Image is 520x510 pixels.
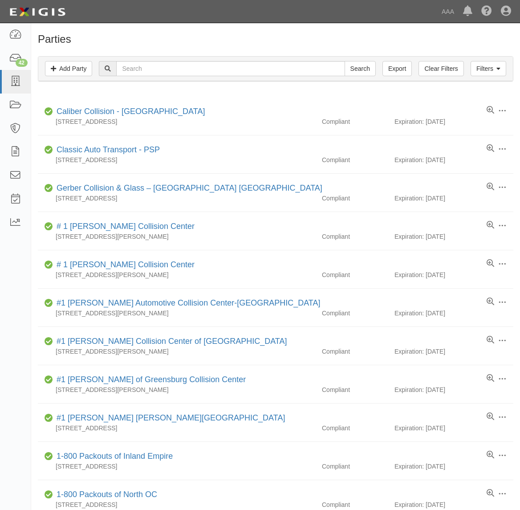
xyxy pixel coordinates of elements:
div: [STREET_ADDRESS] [38,462,315,471]
a: View results summary [487,221,494,230]
a: # 1 [PERSON_NAME] Collision Center [57,222,195,231]
div: Compliant [315,309,394,318]
a: 1-800 Packouts of Inland Empire [57,452,173,461]
div: Expiration: [DATE] [394,424,513,432]
i: Compliant [45,453,53,460]
i: Compliant [45,339,53,345]
div: 42 [16,59,28,67]
div: Caliber Collision - Gainesville [53,106,205,118]
i: Compliant [45,109,53,115]
a: View results summary [487,183,494,192]
div: [STREET_ADDRESS] [38,500,315,509]
div: Expiration: [DATE] [394,117,513,126]
a: View results summary [487,374,494,383]
a: Export [382,61,412,76]
a: View results summary [487,106,494,115]
i: Compliant [45,147,53,153]
a: Clear Filters [418,61,463,76]
i: Compliant [45,262,53,268]
a: AAA [437,3,459,20]
a: View results summary [487,451,494,460]
div: [STREET_ADDRESS][PERSON_NAME] [38,347,315,356]
i: Compliant [45,224,53,230]
div: Expiration: [DATE] [394,232,513,241]
div: # 1 Cochran Collision Center [53,259,195,271]
div: [STREET_ADDRESS] [38,155,315,164]
a: View results summary [487,336,494,345]
div: Classic Auto Transport - PSP [53,144,160,156]
div: Compliant [315,347,394,356]
div: [STREET_ADDRESS] [38,194,315,203]
a: Classic Auto Transport - PSP [57,145,160,154]
div: 1-800 Packouts of North OC [53,489,157,501]
div: Gerber Collision & Glass – Houston Brighton [53,183,322,194]
div: # 1 Cochran Collision Center [53,221,195,233]
input: Search [345,61,376,76]
a: View results summary [487,259,494,268]
div: #1 Cochran of Greensburg Collision Center [53,374,246,386]
img: logo-5460c22ac91f19d4615b14bd174203de0afe785f0fc80cf4dbbc73dc1793850b.png [7,4,68,20]
div: Expiration: [DATE] [394,155,513,164]
div: Expiration: [DATE] [394,462,513,471]
a: 1-800 Packouts of North OC [57,490,157,499]
div: Compliant [315,232,394,241]
input: Search [116,61,345,76]
div: #1 Cochran Robinson Township [53,412,285,424]
a: Filters [471,61,506,76]
div: Compliant [315,117,394,126]
div: [STREET_ADDRESS][PERSON_NAME] [38,270,315,279]
i: Compliant [45,377,53,383]
a: #1 [PERSON_NAME] Automotive Collision Center-[GEOGRAPHIC_DATA] [57,298,321,307]
div: 1-800 Packouts of Inland Empire [53,451,173,462]
a: #1 [PERSON_NAME] of Greensburg Collision Center [57,375,246,384]
div: Expiration: [DATE] [394,385,513,394]
div: Expiration: [DATE] [394,194,513,203]
div: #1 Cochran Collision Center of Greensburg [53,336,287,347]
div: #1 Cochran Automotive Collision Center-Monroeville [53,298,321,309]
a: Caliber Collision - [GEOGRAPHIC_DATA] [57,107,205,116]
a: View results summary [487,144,494,153]
div: Compliant [315,194,394,203]
div: Compliant [315,462,394,471]
div: Compliant [315,155,394,164]
div: Expiration: [DATE] [394,309,513,318]
i: Compliant [45,492,53,498]
div: [STREET_ADDRESS][PERSON_NAME] [38,232,315,241]
div: [STREET_ADDRESS] [38,117,315,126]
i: Compliant [45,185,53,192]
div: Compliant [315,500,394,509]
div: Compliant [315,424,394,432]
div: [STREET_ADDRESS] [38,424,315,432]
div: Expiration: [DATE] [394,270,513,279]
a: Add Party [45,61,92,76]
a: View results summary [487,412,494,421]
i: Help Center - Complianz [481,6,492,17]
a: View results summary [487,298,494,306]
a: #1 [PERSON_NAME] [PERSON_NAME][GEOGRAPHIC_DATA] [57,413,285,422]
div: Expiration: [DATE] [394,500,513,509]
a: View results summary [487,489,494,498]
div: Compliant [315,385,394,394]
h1: Parties [38,33,513,45]
div: [STREET_ADDRESS][PERSON_NAME] [38,309,315,318]
a: # 1 [PERSON_NAME] Collision Center [57,260,195,269]
i: Compliant [45,415,53,421]
div: Compliant [315,270,394,279]
div: Expiration: [DATE] [394,347,513,356]
a: #1 [PERSON_NAME] Collision Center of [GEOGRAPHIC_DATA] [57,337,287,346]
i: Compliant [45,300,53,306]
a: Gerber Collision & Glass – [GEOGRAPHIC_DATA] [GEOGRAPHIC_DATA] [57,184,322,192]
div: [STREET_ADDRESS][PERSON_NAME] [38,385,315,394]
